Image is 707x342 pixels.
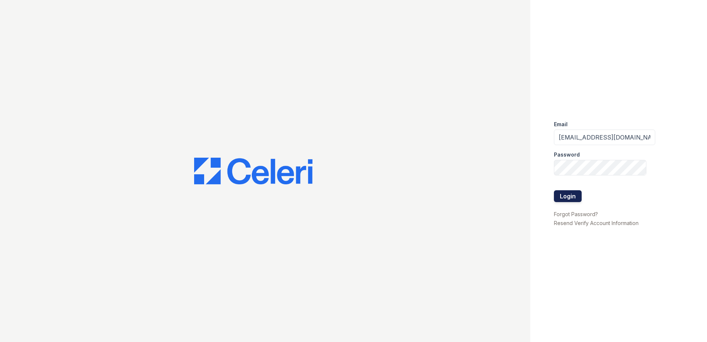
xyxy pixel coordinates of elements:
[554,190,582,202] button: Login
[554,151,580,158] label: Password
[554,211,598,217] a: Forgot Password?
[554,121,568,128] label: Email
[194,158,312,184] img: CE_Logo_Blue-a8612792a0a2168367f1c8372b55b34899dd931a85d93a1a3d3e32e68fde9ad4.png
[554,220,639,226] a: Resend Verify Account Information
